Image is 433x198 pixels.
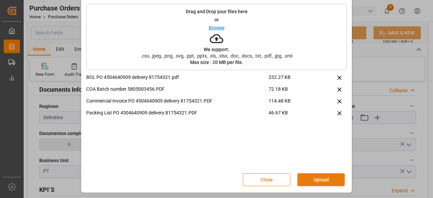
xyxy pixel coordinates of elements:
[209,25,225,30] p: Browse
[204,47,229,52] p: We support:
[86,86,269,93] p: COA Batch number 5805003456.PDF
[269,74,315,86] span: 232.27 KB
[86,4,347,70] div: Drag and Drop your files hereorBrowseWe support:.csv, .jpeg, .png, .svg, .ppt, .pptx, .xls, .xlsx...
[86,74,269,81] p: BOL PO 4504640909 delivery 81754321.pdf
[190,60,243,65] p: Max size : 20 MB per file.
[269,86,315,97] span: 72.18 KB
[269,97,315,109] span: 114.48 KB
[297,173,345,186] button: Upload
[86,109,269,116] p: Packing List PO 4504640909 delivery 81754321.PDF
[214,17,219,22] p: or
[269,109,315,121] span: 46.67 KB
[186,9,248,14] p: Drag and Drop your files here
[136,53,297,58] span: .csv, .jpeg, .png, .svg, .ppt, .pptx, .xls, .xlsx, .doc, .docx, .txt, .pdf, .jpg, .xml
[243,173,290,186] button: Close
[86,97,269,105] p: Commercial Invoice PO 4504640909 delivery 81754321.PDF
